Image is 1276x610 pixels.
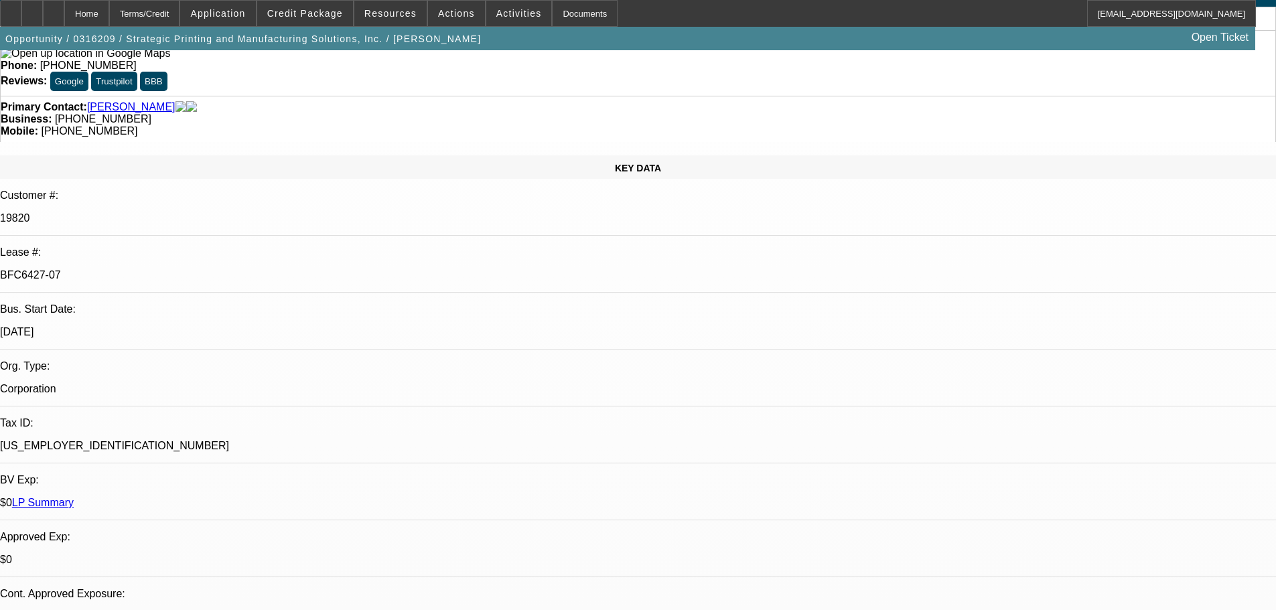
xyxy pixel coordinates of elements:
[50,72,88,91] button: Google
[12,497,74,508] a: LP Summary
[91,72,137,91] button: Trustpilot
[186,101,197,113] img: linkedin-icon.png
[428,1,485,26] button: Actions
[1,60,37,71] strong: Phone:
[140,72,167,91] button: BBB
[1,48,170,59] a: View Google Maps
[354,1,427,26] button: Resources
[180,1,255,26] button: Application
[496,8,542,19] span: Activities
[486,1,552,26] button: Activities
[438,8,475,19] span: Actions
[5,33,481,44] span: Opportunity / 0316209 / Strategic Printing and Manufacturing Solutions, Inc. / [PERSON_NAME]
[40,60,137,71] span: [PHONE_NUMBER]
[55,113,151,125] span: [PHONE_NUMBER]
[1,125,38,137] strong: Mobile:
[1,75,47,86] strong: Reviews:
[615,163,661,173] span: KEY DATA
[267,8,343,19] span: Credit Package
[175,101,186,113] img: facebook-icon.png
[190,8,245,19] span: Application
[1,113,52,125] strong: Business:
[1,101,87,113] strong: Primary Contact:
[257,1,353,26] button: Credit Package
[364,8,417,19] span: Resources
[87,101,175,113] a: [PERSON_NAME]
[41,125,137,137] span: [PHONE_NUMBER]
[1186,26,1254,49] a: Open Ticket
